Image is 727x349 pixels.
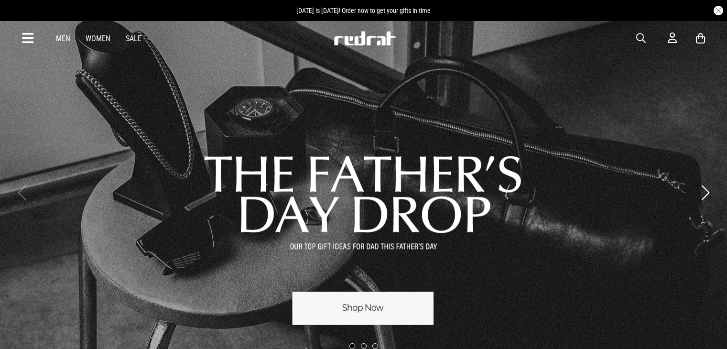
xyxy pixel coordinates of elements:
[333,31,396,45] img: Redrat logo
[296,7,431,14] span: [DATE] is [DATE]! Order now to get your gifts in time
[56,34,70,43] a: Men
[126,34,141,43] a: Sale
[15,182,28,203] button: Previous slide
[699,182,712,203] button: Next slide
[86,34,110,43] a: Women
